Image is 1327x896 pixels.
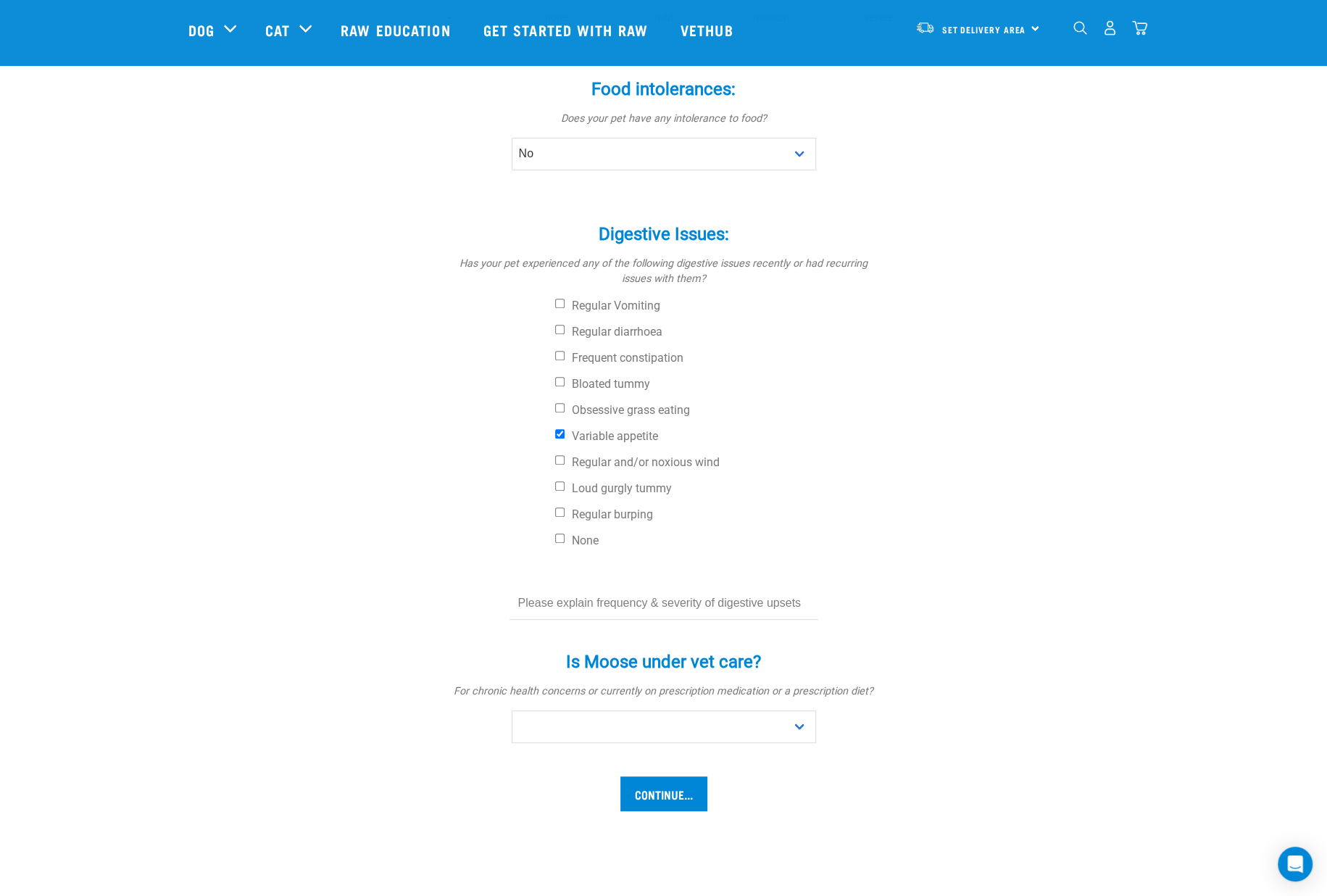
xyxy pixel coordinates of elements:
label: Obsessive grass eating [555,403,881,418]
input: Frequent constipation [555,351,565,360]
label: Regular and/or noxious wind [555,455,881,470]
div: Open Intercom Messenger [1278,847,1313,882]
input: Regular diarrhoea [555,325,565,334]
img: home-icon@2x.png [1132,20,1147,36]
a: Dog [188,19,215,41]
label: Digestive Issues: [446,221,881,247]
input: Regular burping [555,507,565,517]
label: None [555,534,881,548]
input: Please explain further, including the frequency and severity of the digestive upsets [509,587,818,620]
input: Obsessive grass eating [555,403,565,412]
p: Has your pet experienced any of the following digestive issues recently or had recurring issues w... [446,256,881,287]
img: home-icon-1@2x.png [1073,21,1087,35]
span: Set Delivery Area [942,27,1026,32]
p: For chronic health concerns or currently on prescription medication or a prescription diet? [446,684,881,700]
label: Loud gurgly tummy [555,481,881,496]
label: Bloated tummy [555,377,881,391]
label: Frequent constipation [555,351,881,365]
a: Cat [265,19,290,41]
input: Continue... [620,776,707,811]
input: Variable appetite [555,429,565,439]
p: Does your pet have any intolerance to food? [446,111,881,127]
img: van-moving.png [915,21,935,34]
input: Regular Vomiting [555,299,565,308]
label: Regular burping [555,507,881,522]
input: Loud gurgly tummy [555,481,565,491]
label: Food intolerances: [446,76,881,102]
a: Get started with Raw [469,1,666,59]
input: Bloated tummy [555,377,565,386]
label: Variable appetite [555,429,881,444]
label: Regular diarrhoea [555,325,881,339]
input: Regular and/or noxious wind [555,455,565,465]
label: Is Moose under vet care? [446,649,881,675]
img: user.png [1102,20,1118,36]
a: Raw Education [326,1,468,59]
input: None [555,534,565,543]
label: Regular Vomiting [555,299,881,313]
a: Vethub [666,1,752,59]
